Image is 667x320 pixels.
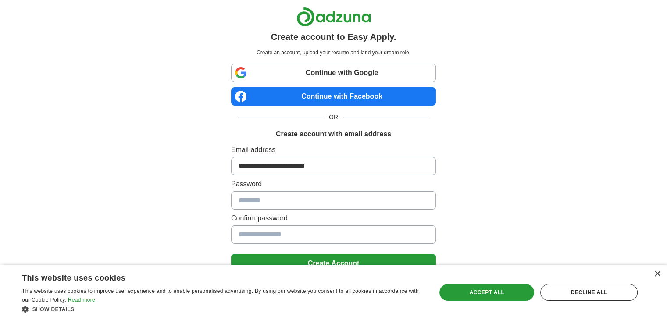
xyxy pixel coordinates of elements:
div: Decline all [540,284,638,301]
img: Adzuna logo [296,7,371,27]
div: This website uses cookies [22,270,402,283]
div: Show details [22,305,424,313]
label: Confirm password [231,213,436,224]
button: Create Account [231,254,436,273]
a: Continue with Google [231,64,436,82]
span: OR [324,113,343,122]
p: Create an account, upload your resume and land your dream role. [233,49,434,57]
h1: Create account to Easy Apply. [271,30,396,43]
div: Accept all [439,284,534,301]
span: Show details [32,306,75,313]
label: Password [231,179,436,189]
div: Close [654,271,660,277]
a: Continue with Facebook [231,87,436,106]
a: Read more, opens a new window [68,297,95,303]
h1: Create account with email address [276,129,391,139]
span: This website uses cookies to improve user experience and to enable personalised advertising. By u... [22,288,419,303]
label: Email address [231,145,436,155]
